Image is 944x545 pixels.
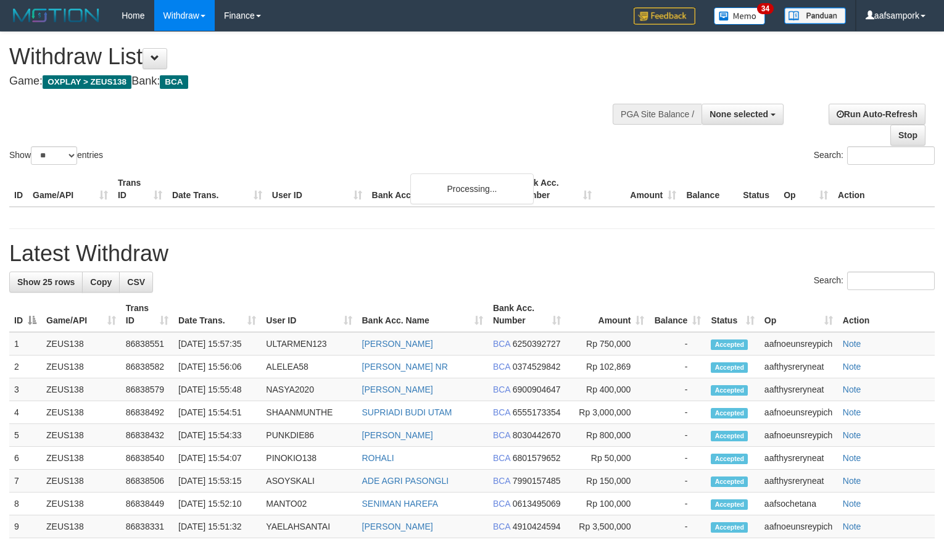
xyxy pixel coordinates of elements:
td: aafnoeunsreypich [760,332,838,356]
td: [DATE] 15:56:06 [173,356,261,378]
td: ZEUS138 [41,470,121,493]
td: 86838579 [121,378,173,401]
input: Search: [847,272,935,290]
a: Note [843,522,861,531]
img: panduan.png [784,7,846,24]
a: CSV [119,272,153,293]
span: BCA [160,75,188,89]
h4: Game: Bank: [9,75,617,88]
span: Copy 6900904647 to clipboard [513,385,561,394]
td: aafnoeunsreypich [760,424,838,447]
td: 86838331 [121,515,173,538]
td: - [649,493,706,515]
td: - [649,447,706,470]
td: Rp 50,000 [566,447,649,470]
span: Copy 0374529842 to clipboard [513,362,561,372]
td: aafthysreryneat [760,447,838,470]
td: ZEUS138 [41,515,121,538]
td: [DATE] 15:54:33 [173,424,261,447]
td: aafthysreryneat [760,378,838,401]
td: [DATE] 15:57:35 [173,332,261,356]
td: aafthysreryneat [760,470,838,493]
span: Accepted [711,522,748,533]
td: [DATE] 15:54:51 [173,401,261,424]
td: aafthysreryneat [760,356,838,378]
th: Action [833,172,935,207]
th: Bank Acc. Name: activate to sort column ascending [357,297,488,332]
span: BCA [493,476,510,486]
td: 86838506 [121,470,173,493]
td: ZEUS138 [41,356,121,378]
span: BCA [493,339,510,349]
th: Status: activate to sort column ascending [706,297,759,332]
td: NASYA2020 [261,378,357,401]
a: Show 25 rows [9,272,83,293]
td: 1 [9,332,41,356]
a: [PERSON_NAME] [362,385,433,394]
th: Amount [597,172,681,207]
td: YAELAHSANTAI [261,515,357,538]
th: Date Trans.: activate to sort column ascending [173,297,261,332]
div: Processing... [410,173,534,204]
span: Copy 0613495069 to clipboard [513,499,561,509]
th: Bank Acc. Number [512,172,597,207]
span: BCA [493,522,510,531]
td: - [649,470,706,493]
th: Amount: activate to sort column ascending [566,297,649,332]
label: Search: [814,146,935,165]
a: [PERSON_NAME] [362,430,433,440]
span: Accepted [711,476,748,487]
span: Accepted [711,339,748,350]
span: Accepted [711,499,748,510]
label: Show entries [9,146,103,165]
td: ZEUS138 [41,378,121,401]
span: Accepted [711,408,748,418]
td: - [649,401,706,424]
td: PUNKDIE86 [261,424,357,447]
td: 3 [9,378,41,401]
td: Rp 3,000,000 [566,401,649,424]
th: Op [779,172,833,207]
a: Note [843,385,861,394]
span: Accepted [711,385,748,396]
td: [DATE] 15:54:07 [173,447,261,470]
span: Accepted [711,431,748,441]
td: ALELEA58 [261,356,357,378]
label: Search: [814,272,935,290]
td: [DATE] 15:51:32 [173,515,261,538]
td: - [649,515,706,538]
span: Copy 4910424594 to clipboard [513,522,561,531]
span: BCA [493,385,510,394]
td: Rp 800,000 [566,424,649,447]
td: 86838492 [121,401,173,424]
td: aafnoeunsreypich [760,401,838,424]
td: MANTO02 [261,493,357,515]
a: Run Auto-Refresh [829,104,925,125]
span: BCA [493,453,510,463]
a: Note [843,453,861,463]
td: 7 [9,470,41,493]
a: ROHALI [362,453,394,463]
th: Status [738,172,779,207]
td: ZEUS138 [41,493,121,515]
td: Rp 100,000 [566,493,649,515]
td: Rp 102,869 [566,356,649,378]
th: Date Trans. [167,172,267,207]
td: 86838582 [121,356,173,378]
a: SENIMAN HAREFA [362,499,439,509]
span: BCA [493,430,510,440]
span: Accepted [711,454,748,464]
td: Rp 150,000 [566,470,649,493]
span: Copy 8030442670 to clipboard [513,430,561,440]
a: [PERSON_NAME] [362,339,433,349]
th: Bank Acc. Name [367,172,513,207]
h1: Latest Withdraw [9,241,935,266]
td: - [649,356,706,378]
th: Trans ID [113,172,167,207]
select: Showentries [31,146,77,165]
td: 5 [9,424,41,447]
td: - [649,424,706,447]
a: ADE AGRI PASONGLI [362,476,449,486]
span: Copy [90,277,112,287]
td: 86838432 [121,424,173,447]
